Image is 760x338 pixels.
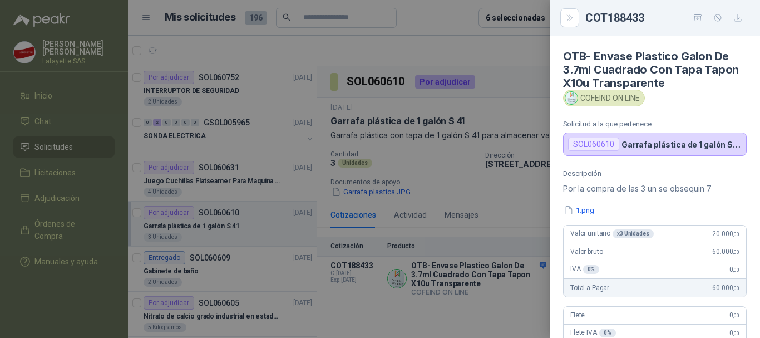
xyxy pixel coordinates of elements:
span: Total a Pagar [570,284,609,292]
div: x 3 Unidades [613,229,654,238]
span: ,00 [733,231,739,237]
p: Descripción [563,169,747,178]
h4: OTB- Envase Plastico Galon De 3.7ml Cuadrado Con Tapa Tapon X10u Transparente [563,50,747,90]
span: ,00 [733,285,739,291]
span: Flete IVA [570,329,616,337]
span: 60.000 [712,248,739,256]
p: Solicitud a la que pertenece [563,120,747,128]
span: 0 [729,329,739,337]
span: ,00 [733,312,739,319]
span: 0 [729,311,739,319]
p: Por la compra de las 3 un se obsequin 7 [563,182,747,195]
span: 0 [729,266,739,273]
div: COT188433 [585,9,747,27]
div: COFEIND ON LINE [563,90,645,106]
div: 0 % [599,329,616,337]
span: ,00 [733,330,739,336]
p: Garrafa plástica de 1 galón S 41 [621,140,742,149]
div: SOL060610 [568,138,619,151]
div: 0 % [583,265,600,274]
span: Flete [570,311,585,319]
button: 1.png [563,204,595,216]
span: ,00 [733,267,739,273]
span: 60.000 [712,284,739,292]
span: Valor unitario [570,229,654,238]
span: Valor bruto [570,248,603,256]
img: Company Logo [565,92,578,104]
span: ,00 [733,249,739,255]
span: 20.000 [712,230,739,238]
span: IVA [570,265,599,274]
button: Close [563,11,576,25]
